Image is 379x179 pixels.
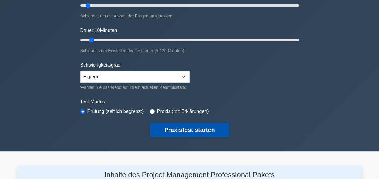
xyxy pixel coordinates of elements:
div: Schieben zum Einstellen der Testdauer (5-120 Minuten) [80,47,299,54]
label: Prüfung (zeitlich begrenzt) [87,108,144,115]
label: Praxis (mit Erklärungen) [157,108,209,115]
label: Test-Modus [80,98,299,105]
button: Praxistest starten [150,123,229,137]
label: Dauer: Minuten [80,27,117,34]
div: Schieben, um die Anzahl der Fragen anzupassen [80,12,299,20]
label: Schwierigkeitsgrad [80,61,121,69]
div: Wählen Sie basierend auf Ihrem aktuellen Kenntnisstand [80,84,190,91]
span: 10 [95,28,100,33]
